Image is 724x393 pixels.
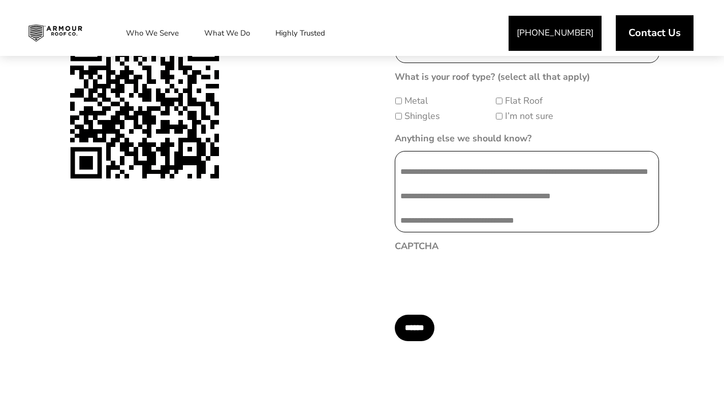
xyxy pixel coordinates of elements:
img: Industrial and Commercial Roofing Company | Armour Roof Co. [20,20,90,46]
label: Metal [404,94,428,108]
label: Anything else we should know? [395,133,531,144]
a: What We Do [194,20,260,46]
a: [PHONE_NUMBER] [509,16,602,51]
label: What is your roof type? (select all that apply) [395,71,590,83]
label: Flat Roof [505,94,543,108]
label: I’m not sure [505,109,553,123]
a: Highly Trusted [265,20,335,46]
label: CAPTCHA [395,240,438,252]
a: Who We Serve [116,20,189,46]
iframe: reCAPTCHA [395,259,549,298]
span: Contact Us [628,28,681,38]
label: Shingles [404,109,440,123]
a: Contact Us [616,15,694,51]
